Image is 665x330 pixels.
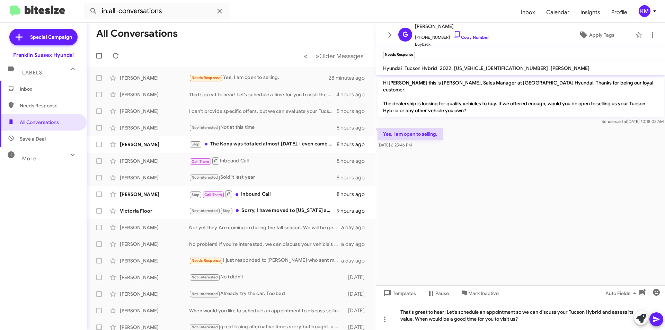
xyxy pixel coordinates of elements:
div: Not at this time [189,124,337,132]
div: Already try the car. Too bad [189,290,345,298]
div: a day ago [341,257,370,264]
a: Calendar [541,2,575,23]
div: [PERSON_NAME] [120,74,189,81]
span: Not-Interested [192,125,218,130]
div: [DATE] [345,274,370,281]
span: Needs Response [192,258,221,263]
div: Sorry, I have moved to [US_STATE] and do not plan to sell my EV--[GEOGRAPHIC_DATA] [189,207,337,215]
div: Franklin Sussex Hyundai [13,52,74,59]
button: Next [311,49,367,63]
span: Hyundai [383,65,402,71]
span: [PHONE_NUMBER] [415,30,489,41]
div: a day ago [341,224,370,231]
div: a day ago [341,241,370,248]
input: Search [84,3,229,19]
span: Labels [22,70,42,76]
div: Not yet they Are coming in during the fall season. We will be getting 1 calligraphy 1 sel premium... [189,224,341,231]
div: [PERSON_NAME] [120,141,189,148]
div: 8 hours ago [337,191,370,198]
span: Apply Tags [589,29,614,41]
a: Inbox [515,2,541,23]
div: No i didn't [189,273,345,281]
span: Tucson Hybrid [405,65,437,71]
div: Inbound Call [189,190,337,198]
div: [PERSON_NAME] [120,307,189,314]
span: Stop [192,193,200,197]
div: 5 hours ago [337,108,370,115]
span: Templates [382,287,416,300]
p: Hi [PERSON_NAME] this is [PERSON_NAME], Sales Manager at [GEOGRAPHIC_DATA] Hyundai. Thanks for be... [378,77,664,117]
span: Insights [575,2,606,23]
button: Templates [376,287,422,300]
div: Inbound Call [189,157,337,165]
span: 2022 [440,65,451,71]
div: [PERSON_NAME] [120,257,189,264]
div: No problem! If you're interested, we can discuss your vehicle's purchase option over the phone or... [189,241,341,248]
div: 8 hours ago [337,158,370,164]
div: Victoria Floor [120,207,189,214]
button: Pause [422,287,454,300]
div: The Kona was totaled almost [DATE]. I even came in and filed out a ton of paperwork and the finan... [189,140,337,148]
div: [PERSON_NAME] [120,224,189,231]
span: [PERSON_NAME] [551,65,589,71]
div: KM [639,5,650,17]
button: Apply Tags [561,29,632,41]
a: Special Campaign [9,29,78,45]
div: [DATE] [345,291,370,297]
div: [PERSON_NAME] [120,108,189,115]
span: Needs Response [192,75,221,80]
span: Call Them [192,159,210,164]
div: When would you like to schedule an appointment to discuss selling your vehicle? Let me know what ... [189,307,345,314]
button: Previous [300,49,312,63]
span: » [316,52,319,60]
div: [DATE] [345,307,370,314]
a: Copy Number [453,35,489,40]
button: KM [633,5,657,17]
span: Stop [192,142,200,146]
button: Mark Inactive [454,287,504,300]
div: [PERSON_NAME] [120,174,189,181]
span: More [22,155,36,162]
div: That's great to hear! Let's schedule an appointment so we can discuss your Tucson Hybrid and asse... [376,301,665,330]
span: Not-Interested [192,325,218,329]
button: Auto Fields [600,287,644,300]
span: Sender [DATE] 10:18:02 AM [602,119,664,124]
nav: Page navigation example [300,49,367,63]
div: 4 hours ago [336,91,370,98]
span: [US_VEHICLE_IDENTIFICATION_NUMBER] [454,65,548,71]
span: Not-Interested [192,208,218,213]
p: Yes, I am open to selling. [378,128,443,140]
span: Mark Inactive [468,287,499,300]
div: 28 minutes ago [329,74,370,81]
span: Stop [223,208,231,213]
div: I can't provide specific offers, but we can evaluate your Tucson in person. Would you like to sch... [189,108,337,115]
div: [PERSON_NAME] [120,274,189,281]
span: Auto Fields [605,287,639,300]
span: Special Campaign [30,34,72,41]
div: [PERSON_NAME] [120,124,189,131]
span: Call Them [204,193,222,197]
div: [PERSON_NAME] [120,191,189,198]
div: [PERSON_NAME] [120,291,189,297]
span: Buyback [415,41,489,48]
div: [PERSON_NAME] [120,158,189,164]
span: All Conversations [20,119,59,126]
span: G [402,29,408,40]
span: Not-Interested [192,175,218,180]
div: 8 hours ago [337,124,370,131]
span: Not-Interested [192,292,218,296]
div: [PERSON_NAME] [120,241,189,248]
small: Needs Response [383,52,415,58]
span: Pause [435,287,449,300]
a: Profile [606,2,633,23]
span: « [304,52,308,60]
span: Older Messages [319,52,363,60]
div: 8 hours ago [337,141,370,148]
span: Needs Response [20,102,79,109]
div: 9 hours ago [337,207,370,214]
div: [PERSON_NAME] [120,91,189,98]
div: I just responded to [PERSON_NAME] who sent me an email. [189,257,341,265]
